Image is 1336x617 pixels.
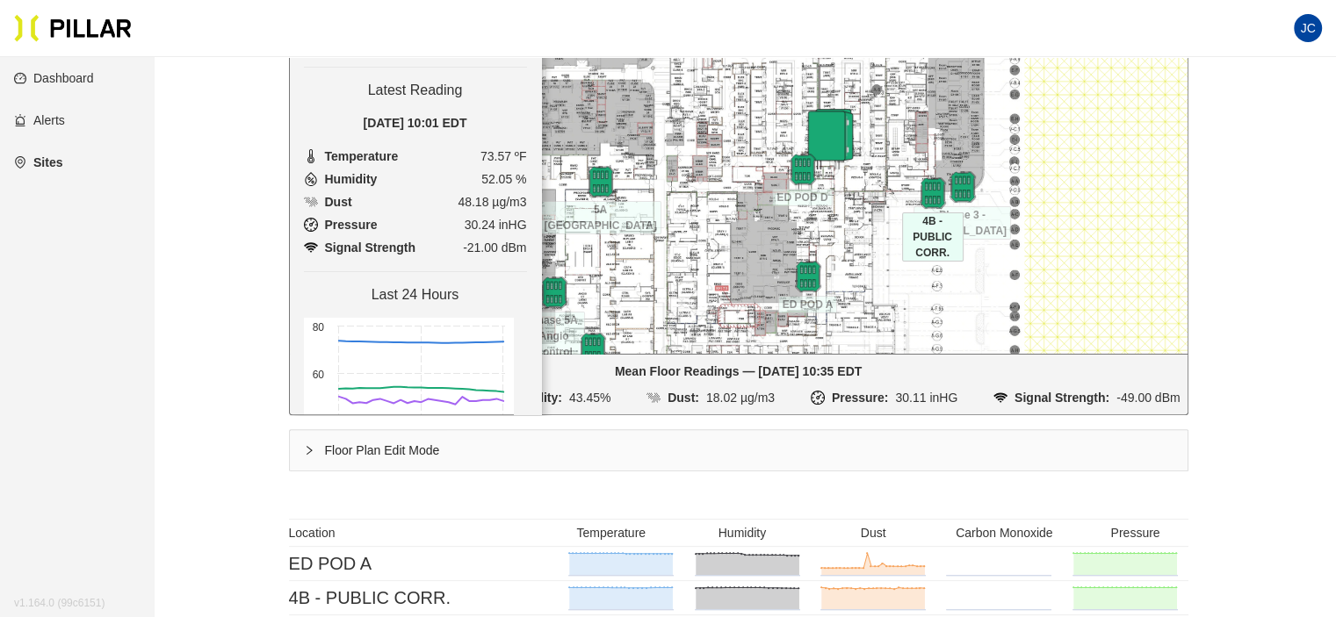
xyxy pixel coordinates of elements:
[304,82,527,99] h4: Latest Reading
[312,369,324,381] text: 60
[832,388,889,407] div: Pressure:
[917,177,949,209] img: pod-online.97050380.svg
[290,430,1188,470] div: rightFloor Plan Edit Mode
[902,177,964,209] div: 4B - PUBLIC CORR.
[289,485,460,505] a: Compare All Locations on Floor
[304,218,318,232] img: Pressure
[570,166,632,197] div: 5A [GEOGRAPHIC_DATA]
[787,154,819,185] img: pod-online.97050380.svg
[778,296,838,313] span: ED POD A
[304,286,527,304] h4: Last 24 Hours
[14,155,62,169] a: environmentSites
[772,154,834,185] div: ED POD D
[312,321,324,334] text: 80
[304,238,527,257] li: -21.00 dBm
[539,201,661,234] span: 5A [GEOGRAPHIC_DATA]
[304,113,527,133] div: [DATE] 10:01 EDT
[646,391,661,405] img: DUST
[289,550,559,577] div: ED POD A
[304,240,318,255] img: Pressure
[304,215,527,234] li: 30.24 inHG
[947,171,979,203] img: pod-online.97050380.svg
[325,238,415,257] span: Signal Strength
[1015,388,1109,407] div: Signal Strength:
[304,192,527,212] li: 48.18 µg/m3
[14,14,132,42] img: Pillar Technologies
[289,523,559,542] div: Location
[304,445,314,456] span: right
[484,388,610,407] li: 43.45%
[792,261,824,292] img: pod-online.97050380.svg
[297,362,1181,381] div: Mean Floor Readings — [DATE] 10:35 EDT
[811,388,957,407] li: 30.11 inHG
[577,333,609,364] img: pod-online.97050380.svg
[325,192,352,212] span: Dust
[902,212,964,262] span: 4B - PUBLIC CORR.
[304,195,318,209] img: Dust
[325,147,399,166] span: Temperature
[798,108,859,169] img: Marker
[690,523,795,542] div: Humidity
[304,172,318,186] img: Humidity
[811,391,825,405] img: PRESSURE
[668,388,699,407] div: Dust:
[524,276,585,308] div: Phase 5A Angio Control room
[646,388,775,407] li: 18.02 µg/m3
[304,169,527,189] li: 52.05 %
[772,189,832,206] span: ED POD D
[304,149,318,163] img: Temperature
[325,215,378,234] span: Pressure
[14,71,94,85] a: dashboardDashboard
[325,169,378,189] span: Humidity
[1082,523,1188,542] div: Pressure
[585,166,617,197] img: pod-online.97050380.svg
[932,171,993,203] div: Phase 3 - [MEDICAL_DATA]
[820,523,926,542] div: Dust
[304,147,527,166] li: 73.57 ºF
[559,523,664,542] div: Temperature
[951,523,1057,542] div: Carbon Monoxide
[993,388,1181,407] li: -49.00 dBm
[777,261,839,292] div: ED POD A
[524,312,585,377] span: Phase 5A Angio Control room
[14,113,65,127] a: alertAlerts
[993,391,1007,405] img: SIGNAL_RSSI
[1300,14,1315,42] span: JC
[289,585,559,611] div: 4B - PUBLIC CORR.
[538,276,570,308] img: pod-online.97050380.svg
